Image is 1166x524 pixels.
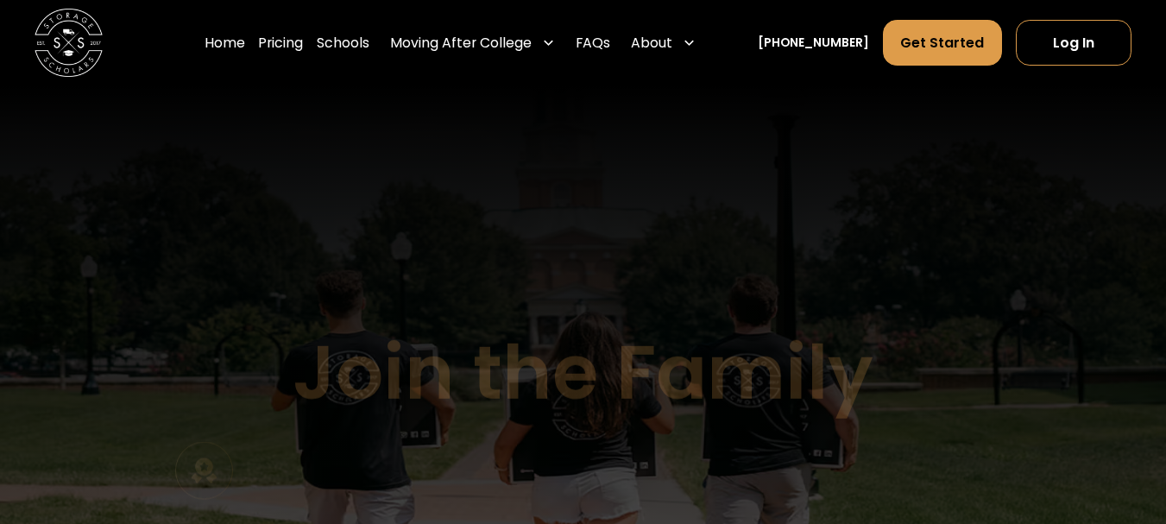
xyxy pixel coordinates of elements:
a: Get Started [883,20,1003,66]
div: Moving After College [383,19,562,66]
a: [PHONE_NUMBER] [758,34,869,52]
div: Moving After College [390,33,532,54]
h1: Join the Family [293,331,873,414]
div: About [631,33,672,54]
div: About [624,19,703,66]
a: Home [205,19,245,66]
img: Storage Scholars main logo [35,9,103,77]
a: FAQs [576,19,610,66]
a: Pricing [258,19,303,66]
a: Schools [317,19,369,66]
a: Log In [1016,20,1131,66]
